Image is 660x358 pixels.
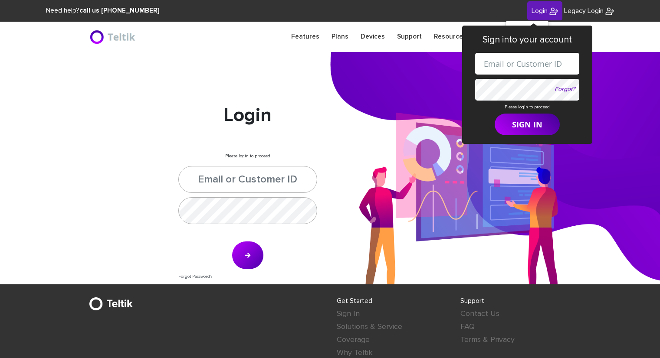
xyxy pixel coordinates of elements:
[337,349,373,357] a: Why Teltik
[460,297,571,305] h4: Support
[337,297,447,305] h4: Get Started
[178,104,317,127] h1: Login
[178,274,212,279] a: Forgot Password?
[475,53,579,75] input: Email or Customer ID
[355,28,391,46] a: Devices
[89,297,133,310] img: BriteX
[564,6,614,16] a: Legacy Login
[46,7,160,14] span: Need help?
[495,114,560,135] button: SIGN IN
[564,7,604,14] span: Legacy Login
[337,310,360,318] a: Sign In
[475,34,579,45] h3: Sign into your account
[460,336,515,344] a: Terms & Privacy
[89,28,138,46] img: BriteX
[337,336,370,344] a: Coverage
[605,7,614,16] img: BriteX
[475,53,579,135] form: Please login to proceed
[549,7,558,16] img: BriteX
[285,28,325,46] a: Features
[460,310,499,318] a: Contact Us
[460,323,475,331] a: FAQ
[555,86,575,92] a: Forgot?
[178,166,317,193] input: Email or Customer ID
[391,28,428,46] a: Support
[337,323,402,331] a: Solutions & Service
[79,7,160,14] strong: call us [PHONE_NUMBER]
[325,28,355,46] a: Plans
[532,7,548,14] span: Login
[428,28,473,46] a: Resources
[172,104,324,284] div: Please login to proceed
